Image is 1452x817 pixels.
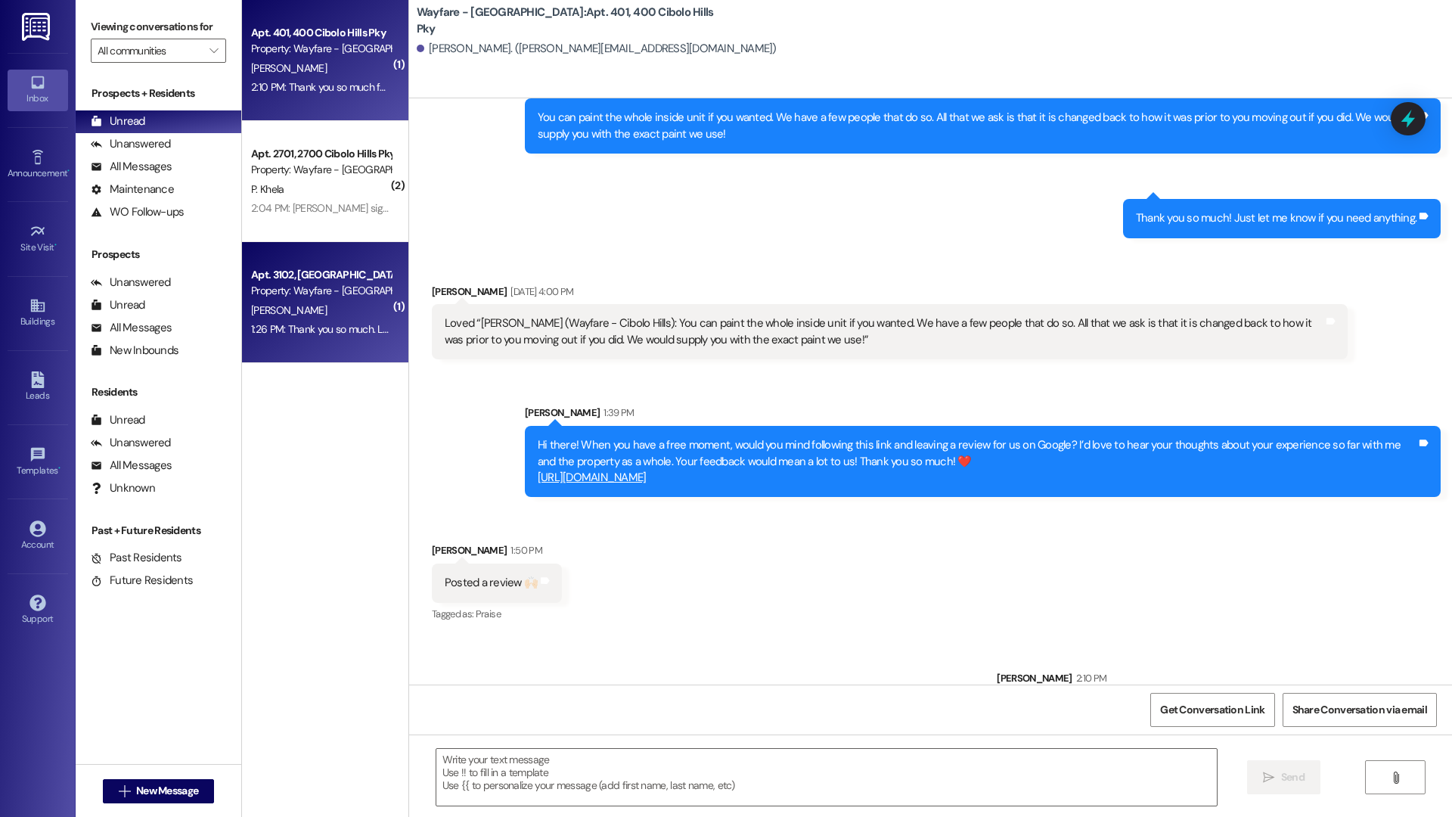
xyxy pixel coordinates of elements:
div: 2:10 PM [1072,670,1106,686]
a: [URL][DOMAIN_NAME] [538,470,647,485]
div: You can paint the whole inside unit if you wanted. We have a few people that do so. All that we a... [538,110,1416,142]
b: Wayfare - [GEOGRAPHIC_DATA]: Apt. 401, 400 Cibolo Hills Pky [417,5,719,37]
button: Get Conversation Link [1150,693,1274,727]
div: Unread [91,412,145,428]
div: Past Residents [91,550,182,566]
div: [PERSON_NAME]. ([PERSON_NAME][EMAIL_ADDRESS][DOMAIN_NAME]) [417,41,777,57]
span: Praise [476,607,501,620]
label: Viewing conversations for [91,15,226,39]
div: Residents [76,384,241,400]
a: Templates • [8,442,68,483]
div: [PERSON_NAME] [525,405,1441,426]
input: All communities [98,39,202,63]
div: [DATE] 4:00 PM [507,284,573,300]
img: ResiDesk Logo [22,13,53,41]
span: • [54,240,57,250]
button: Share Conversation via email [1283,693,1437,727]
div: 2:04 PM: [PERSON_NAME] signed and sent [251,201,441,215]
div: Unanswered [91,435,171,451]
span: Share Conversation via email [1292,702,1427,718]
div: Unread [91,297,145,313]
a: Leads [8,367,68,408]
div: Prospects [76,247,241,262]
div: All Messages [91,320,172,336]
span: [PERSON_NAME] [251,303,327,317]
div: 1:39 PM [600,405,634,421]
i:  [119,785,130,797]
div: All Messages [91,458,172,474]
span: New Message [136,783,198,799]
button: New Message [103,779,215,803]
span: • [58,463,60,474]
a: Account [8,516,68,557]
div: Hi there! When you have a free moment, would you mind following this link and leaving a review fo... [538,437,1416,486]
div: Loved “[PERSON_NAME] (Wayfare - Cibolo Hills): You can paint the whole inside unit if you wanted.... [445,315,1323,348]
div: Tagged as: [432,603,562,625]
div: New Inbounds [91,343,178,359]
div: Property: Wayfare - [GEOGRAPHIC_DATA] [251,41,391,57]
div: 2:10 PM: Thank you so much for the kind words!!! I am so happy to have y'all as residents 🤩❤️ [251,80,665,94]
div: Posted a review 🙌🏻 [445,575,538,591]
a: Support [8,590,68,631]
div: Property: Wayfare - [GEOGRAPHIC_DATA] [251,283,391,299]
div: 1:50 PM [507,542,541,558]
div: Past + Future Residents [76,523,241,539]
span: P. Khela [251,182,284,196]
button: Send [1247,760,1320,794]
a: Buildings [8,293,68,334]
a: Inbox [8,70,68,110]
div: All Messages [91,159,172,175]
div: [PERSON_NAME] [432,284,1348,305]
div: [PERSON_NAME] [432,542,562,564]
div: [PERSON_NAME] [997,670,1441,691]
div: Unread [91,113,145,129]
i:  [1263,772,1274,784]
div: Unanswered [91,136,171,152]
div: 1:26 PM: Thank you so much. Leaving them in the unit is perfect. I am going in now and making the... [251,322,721,336]
div: WO Follow-ups [91,204,184,220]
div: Property: Wayfare - [GEOGRAPHIC_DATA] [251,162,391,178]
div: Unanswered [91,275,171,290]
div: Maintenance [91,182,174,197]
i:  [209,45,218,57]
i:  [1390,772,1401,784]
span: • [67,166,70,176]
a: Site Visit • [8,219,68,259]
span: Get Conversation Link [1160,702,1264,718]
span: Send [1281,769,1305,785]
span: [PERSON_NAME] [251,61,327,75]
div: Future Residents [91,573,193,589]
div: Unknown [91,480,155,496]
div: Thank you so much! Just let me know if you need anything. [1136,210,1416,226]
div: Apt. 2701, 2700 Cibolo Hills Pky [251,146,391,162]
div: Apt. 3102, [GEOGRAPHIC_DATA] [251,267,391,283]
div: Apt. 401, 400 Cibolo Hills Pky [251,25,391,41]
div: Prospects + Residents [76,85,241,101]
